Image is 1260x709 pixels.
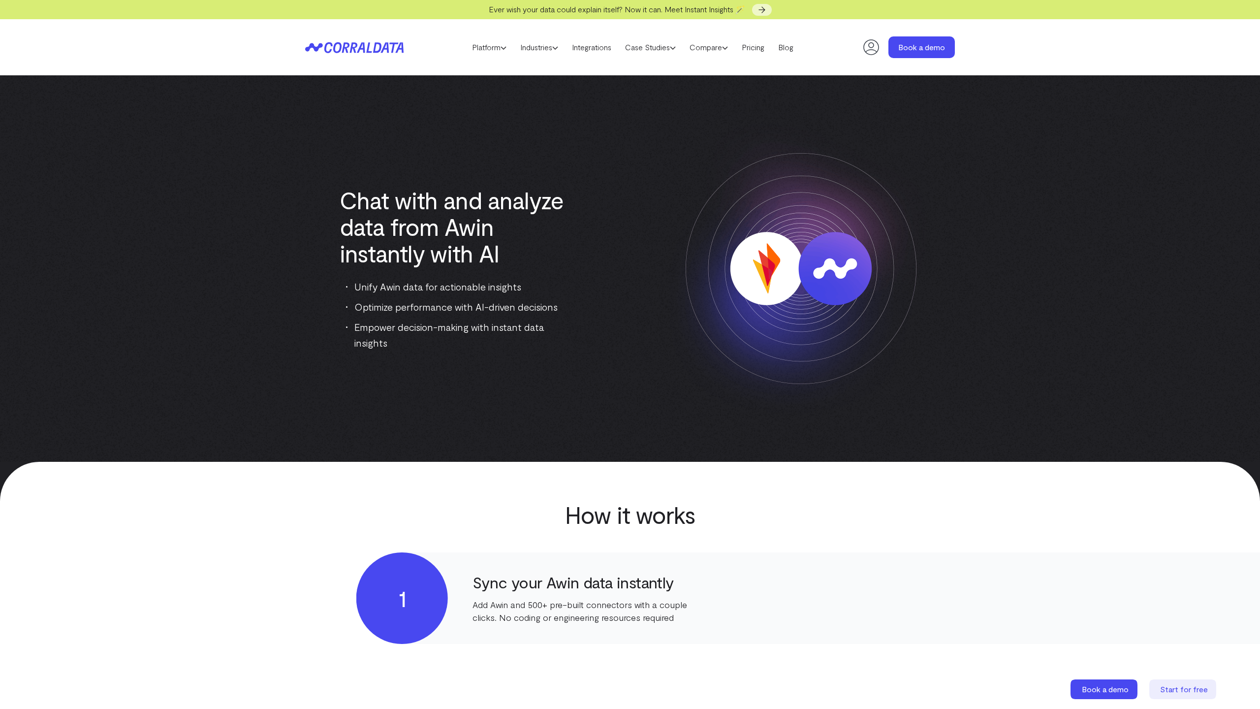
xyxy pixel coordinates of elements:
div: 1 [356,552,448,644]
a: Pricing [735,40,771,55]
a: Platform [465,40,513,55]
a: Industries [513,40,565,55]
h2: How it works [460,501,800,528]
h1: Chat with and analyze data from Awin instantly with AI [340,187,578,266]
a: Book a demo [888,36,955,58]
a: Compare [683,40,735,55]
a: Case Studies [618,40,683,55]
li: Optimize performance with AI-driven decisions [346,299,578,315]
span: Start for free [1160,684,1208,694]
span: Ever wish your data could explain itself? Now it can. Meet Instant Insights 🪄 [489,4,745,14]
span: Book a demo [1082,684,1129,694]
a: Book a demo [1071,679,1139,699]
p: Add Awin and 500+ pre-built connectors with a couple clicks. No coding or engineering resources r... [472,598,709,624]
a: Blog [771,40,800,55]
a: Start for free [1149,679,1218,699]
a: Integrations [565,40,618,55]
li: Empower decision-making with instant data insights [346,319,578,351]
li: Unify Awin data for actionable insights [346,279,578,294]
h4: Sync your Awin data instantly [472,573,709,591]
